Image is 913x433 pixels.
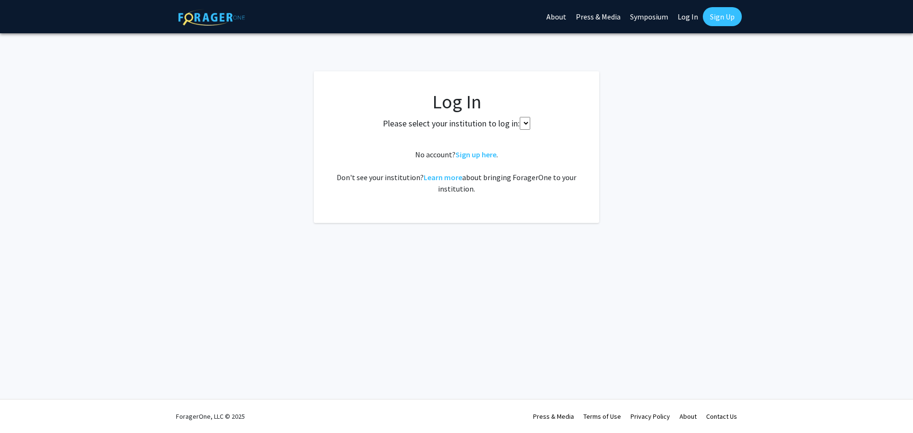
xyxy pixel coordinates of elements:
[583,412,621,421] a: Terms of Use
[456,150,496,159] a: Sign up here
[631,412,670,421] a: Privacy Policy
[178,9,245,26] img: ForagerOne Logo
[333,149,580,194] div: No account? . Don't see your institution? about bringing ForagerOne to your institution.
[533,412,574,421] a: Press & Media
[383,117,520,130] label: Please select your institution to log in:
[703,7,742,26] a: Sign Up
[424,173,462,182] a: Learn more about bringing ForagerOne to your institution
[706,412,737,421] a: Contact Us
[680,412,697,421] a: About
[176,400,245,433] div: ForagerOne, LLC © 2025
[333,90,580,113] h1: Log In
